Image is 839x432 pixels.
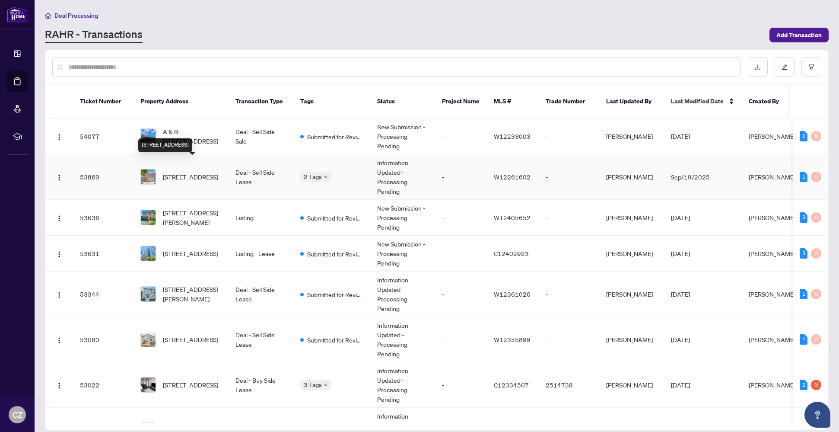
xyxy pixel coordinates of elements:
td: - [435,362,487,408]
div: 0 [811,131,821,141]
div: 0 [811,212,821,223]
img: thumbnail-img [141,378,156,392]
td: 53080 [73,317,133,362]
td: [PERSON_NAME] [599,154,664,200]
button: Logo [52,129,66,143]
td: - [435,200,487,236]
div: 0 [811,334,821,345]
div: 0 [811,248,821,259]
span: 2 Tags [304,172,322,182]
span: home [45,13,51,19]
span: [STREET_ADDRESS] [163,335,218,344]
td: [PERSON_NAME] [599,236,664,272]
span: Submitted for Review [307,290,363,299]
span: [DATE] [671,132,690,140]
img: Logo [56,174,63,181]
a: RAHR - Transactions [45,27,143,43]
img: thumbnail-img [141,210,156,225]
span: A & B-[STREET_ADDRESS] [163,127,222,146]
td: [PERSON_NAME] [599,200,664,236]
button: Logo [52,378,66,392]
img: thumbnail-img [141,246,156,261]
td: 53631 [73,236,133,272]
div: 0 [811,172,821,182]
td: - [539,118,599,154]
span: Submitted for Review [307,335,363,345]
th: Property Address [133,85,229,118]
button: Logo [52,211,66,224]
span: CZ [13,409,22,421]
td: New Submission - Processing Pending [370,200,435,236]
img: Logo [56,134,63,141]
span: Submitted for Review [307,213,363,223]
span: [PERSON_NAME] [749,381,795,389]
img: Logo [56,337,63,344]
img: thumbnail-img [141,332,156,347]
span: [DATE] [671,214,690,221]
span: [DATE] [671,250,690,257]
span: 3 Tags [304,380,322,390]
span: edit [782,64,788,70]
span: [PERSON_NAME] [749,173,795,181]
th: Ticket Number [73,85,133,118]
div: 0 [811,289,821,299]
img: Logo [56,251,63,258]
button: edit [775,57,795,77]
div: 1 [800,289,807,299]
td: 54077 [73,118,133,154]
span: down [324,383,328,387]
span: [STREET_ADDRESS][PERSON_NAME] [163,285,222,304]
td: Deal - Sell Side Sale [229,118,293,154]
div: 3 [811,380,821,390]
td: Deal - Sell Side Lease [229,154,293,200]
td: [PERSON_NAME] [599,317,664,362]
span: [STREET_ADDRESS] [163,380,218,390]
span: W12355899 [494,336,531,343]
img: Logo [56,382,63,389]
img: logo [7,6,28,22]
button: filter [801,57,821,77]
div: [STREET_ADDRESS] [138,138,192,152]
span: W12361026 [494,290,531,298]
img: thumbnail-img [141,129,156,144]
span: [STREET_ADDRESS] [163,249,218,258]
button: Add Transaction [769,28,829,42]
span: Deal Processing [54,12,98,19]
span: Submitted for Review [307,249,363,259]
div: 1 [800,334,807,345]
button: download [748,57,768,77]
td: [PERSON_NAME] [599,118,664,154]
span: Last Modified Date [671,96,724,106]
span: [DATE] [671,290,690,298]
span: C12402923 [494,250,529,257]
td: Deal - Sell Side Lease [229,272,293,317]
span: Submitted for Review [307,132,363,141]
img: thumbnail-img [141,170,156,184]
th: Transaction Type [229,85,293,118]
td: - [539,317,599,362]
span: [PERSON_NAME] [749,214,795,221]
td: - [539,200,599,236]
div: 2 [800,380,807,390]
button: Logo [52,170,66,184]
button: Logo [52,333,66,346]
td: [PERSON_NAME] [599,272,664,317]
button: Logo [52,287,66,301]
td: - [435,317,487,362]
td: New Submission - Processing Pending [370,236,435,272]
span: C12334507 [494,381,529,389]
span: download [755,64,761,70]
td: 53636 [73,200,133,236]
td: Information Updated - Processing Pending [370,272,435,317]
td: Listing - Lease [229,236,293,272]
div: 1 [800,172,807,182]
td: Information Updated - Processing Pending [370,317,435,362]
span: W12233003 [494,132,531,140]
th: Tags [293,85,370,118]
td: - [435,272,487,317]
img: Logo [56,291,63,298]
td: Information Updated - Processing Pending [370,362,435,408]
td: Information Updated - Processing Pending [370,154,435,200]
span: [PERSON_NAME] [749,290,795,298]
td: - [435,118,487,154]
